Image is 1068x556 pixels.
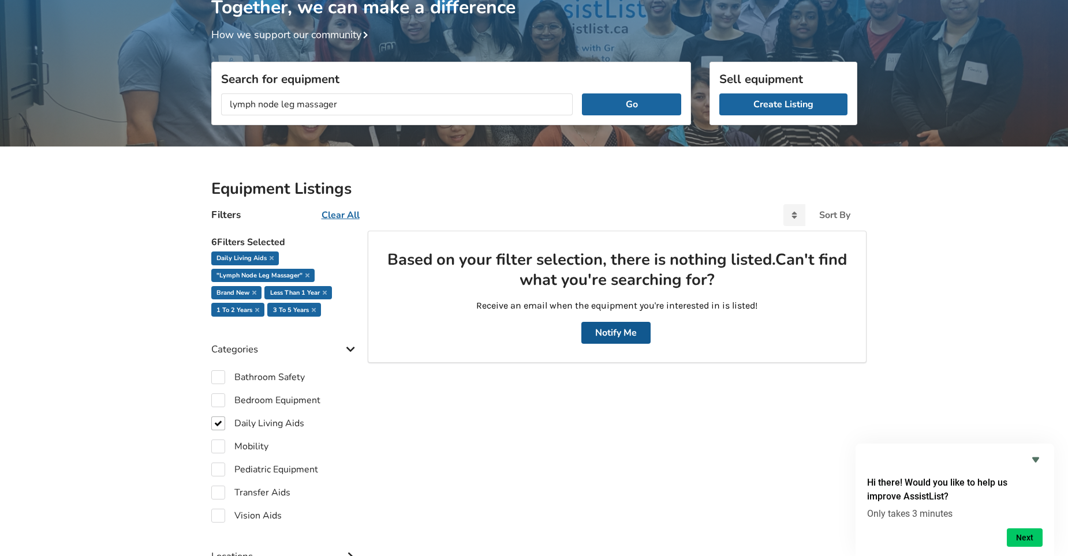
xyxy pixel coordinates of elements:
button: Next question [1007,528,1043,547]
label: Bedroom Equipment [211,393,320,407]
a: Create Listing [719,93,847,115]
u: Clear All [322,209,360,221]
div: "lymph node leg massager" [211,269,315,283]
button: Go [582,93,681,115]
div: Hi there! Would you like to help us improve AssistList? [867,453,1043,547]
h2: Based on your filter selection, there is nothing listed. Can't find what you're searching for? [387,250,847,291]
div: Categories [211,320,359,361]
label: Mobility [211,439,268,453]
h3: Search for equipment [221,72,681,87]
h3: Sell equipment [719,72,847,87]
p: Only takes 3 minutes [867,508,1043,519]
label: Daily Living Aids [211,416,304,430]
div: 1 To 2 Years [211,303,264,317]
label: Transfer Aids [211,486,290,499]
div: Brand New [211,286,262,300]
div: Daily Living Aids [211,251,279,265]
button: Hide survey [1029,453,1043,467]
p: Receive an email when the equipment you're interested in is listed! [387,299,847,313]
button: Notify Me [581,322,651,344]
label: Pediatric Equipment [211,463,318,476]
h5: 6 Filters Selected [211,231,359,251]
a: How we support our community [211,28,373,42]
div: 3 To 5 Years [267,303,320,317]
h4: Filters [211,208,241,221]
h2: Equipment Listings [211,179,857,199]
div: Sort By [819,211,850,220]
label: Bathroom Safety [211,370,305,384]
div: Less Than 1 Year [264,286,331,300]
label: Vision Aids [211,509,282,523]
h2: Hi there! Would you like to help us improve AssistList? [867,476,1043,504]
input: I am looking for... [221,93,573,115]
